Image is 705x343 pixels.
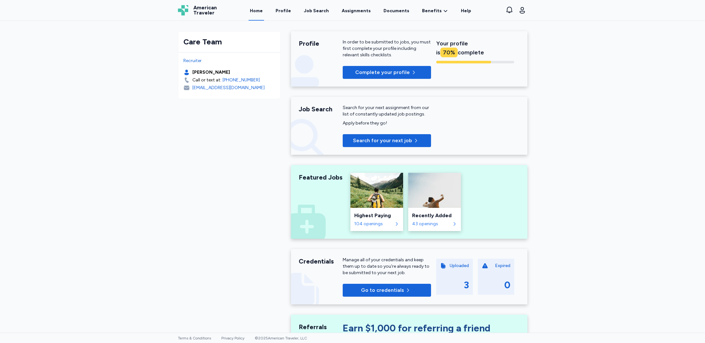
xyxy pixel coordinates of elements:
div: Expired [495,263,510,269]
a: Highest PayingHighest Paying104 openings [350,173,403,231]
a: Benefits [422,8,448,14]
div: [EMAIL_ADDRESS][DOMAIN_NAME] [192,85,265,91]
div: 43 openings [412,221,451,227]
a: [PHONE_NUMBER] [223,77,260,83]
div: Credentials [299,257,343,266]
div: Your profile is complete [436,39,514,57]
span: © 2025 American Traveler, LLC [255,336,307,340]
div: Earn $1,000 for referring a friend [343,322,514,337]
a: Terms & Conditions [178,336,211,340]
button: Search for your next job [343,134,431,147]
div: 3 [464,279,469,291]
span: Go to credentials [361,286,404,294]
div: 104 openings [354,221,393,227]
div: Profile [299,39,343,48]
img: Logo [178,5,188,15]
button: Complete your profile [343,66,431,79]
div: Highest Paying [354,212,399,219]
div: Featured Jobs [299,173,343,182]
div: Care Team [183,37,275,47]
a: Privacy Policy [221,336,244,340]
div: Recruiter [183,58,275,64]
img: Recently Added [408,173,461,208]
div: Manage all of your credentials and keep them up to date so you’re always ready to be submitted to... [343,257,431,276]
div: Uploaded [450,263,469,269]
span: Search for your next job [353,137,412,144]
div: Job Search [299,105,343,114]
span: American Traveler [193,5,217,15]
div: Call or text at: [192,77,221,83]
p: In order to be submitted to jobs, you must first complete your profile including relevant skills ... [343,39,431,58]
div: Search for your next assignment from our list of constantly updated job postings. [343,105,431,117]
a: Home [249,1,264,21]
span: Benefits [422,8,442,14]
div: Recently Added [412,212,457,219]
button: Go to credentials [343,284,431,297]
div: 70 % [440,48,458,57]
p: Complete your profile [355,69,410,76]
div: Job Search [304,8,329,14]
img: Highest Paying [350,173,403,208]
a: Recently AddedRecently Added43 openings [408,173,461,231]
div: 0 [504,279,510,291]
div: [PERSON_NAME] [192,69,230,76]
div: Apply before they go! [343,120,431,126]
div: Referrals [299,322,343,331]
